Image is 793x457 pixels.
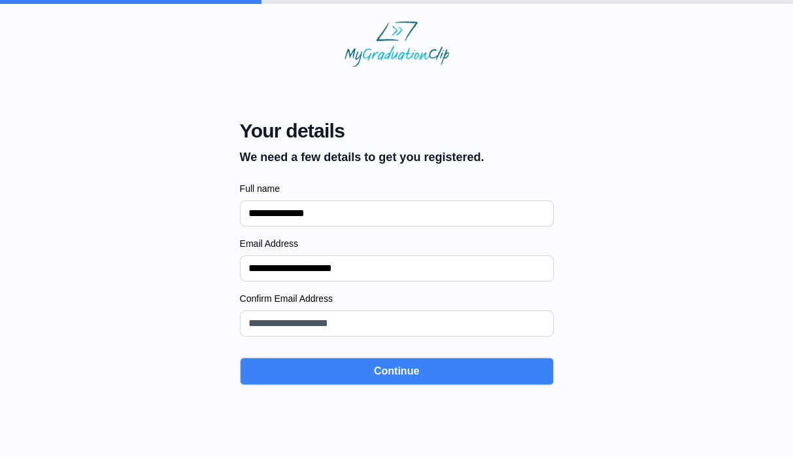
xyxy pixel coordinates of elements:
[240,237,554,250] label: Email Address
[240,292,554,305] label: Confirm Email Address
[240,357,554,385] button: Continue
[345,21,449,67] img: MyGraduationClip
[240,148,484,166] p: We need a few details to get you registered.
[240,182,554,195] label: Full name
[240,119,484,143] span: Your details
